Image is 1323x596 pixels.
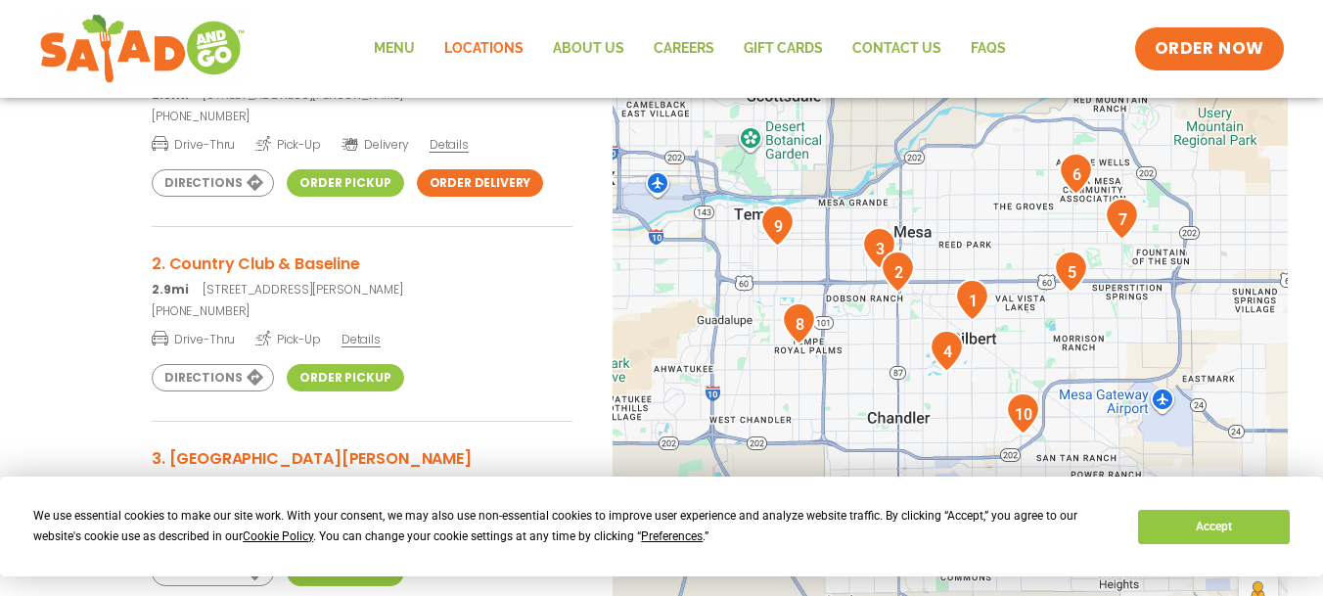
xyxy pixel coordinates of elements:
[359,26,430,71] a: Menu
[1006,392,1040,435] div: 10
[152,129,572,154] a: Drive-Thru Pick-Up Delivery Details
[152,329,235,348] span: Drive-Thru
[1054,251,1088,293] div: 5
[342,331,381,347] span: Details
[152,134,235,154] span: Drive-Thru
[359,26,1021,71] nav: Menu
[152,446,572,493] a: 3. [GEOGRAPHIC_DATA][PERSON_NAME] 3.3mi[STREET_ADDRESS]
[152,281,572,298] p: [STREET_ADDRESS][PERSON_NAME]
[255,329,321,348] span: Pick-Up
[641,529,703,543] span: Preferences
[152,252,572,298] a: 2. Country Club & Baseline 2.9mi[STREET_ADDRESS][PERSON_NAME]
[152,252,572,276] h3: 2. Country Club & Baseline
[152,302,572,320] a: [PHONE_NUMBER]
[760,205,795,247] div: 9
[430,26,538,71] a: Locations
[152,324,572,348] a: Drive-Thru Pick-Up Details
[152,446,572,471] h3: 3. [GEOGRAPHIC_DATA][PERSON_NAME]
[152,281,188,298] strong: 2.9mi
[152,476,188,492] strong: 3.3mi
[1155,37,1264,61] span: ORDER NOW
[838,26,956,71] a: Contact Us
[417,169,544,197] a: Order Delivery
[39,10,246,88] img: new-SAG-logo-768×292
[33,506,1115,547] div: We use essential cookies to make our site work. With your consent, we may also use non-essential ...
[538,26,639,71] a: About Us
[862,227,896,269] div: 3
[956,26,1021,71] a: FAQs
[729,26,838,71] a: GIFT CARDS
[243,529,313,543] span: Cookie Policy
[152,108,572,125] a: [PHONE_NUMBER]
[430,136,469,153] span: Details
[152,169,274,197] a: Directions
[152,476,572,493] p: [STREET_ADDRESS]
[255,134,321,154] span: Pick-Up
[782,302,816,344] div: 8
[1105,198,1139,240] div: 7
[287,169,403,197] a: Order Pickup
[930,330,964,372] div: 4
[881,251,915,293] div: 2
[342,136,409,154] span: Delivery
[152,364,274,391] a: Directions
[639,26,729,71] a: Careers
[1135,27,1284,70] a: ORDER NOW
[955,279,989,321] div: 1
[1138,510,1289,544] button: Accept
[1059,153,1093,195] div: 6
[287,364,403,391] a: Order Pickup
